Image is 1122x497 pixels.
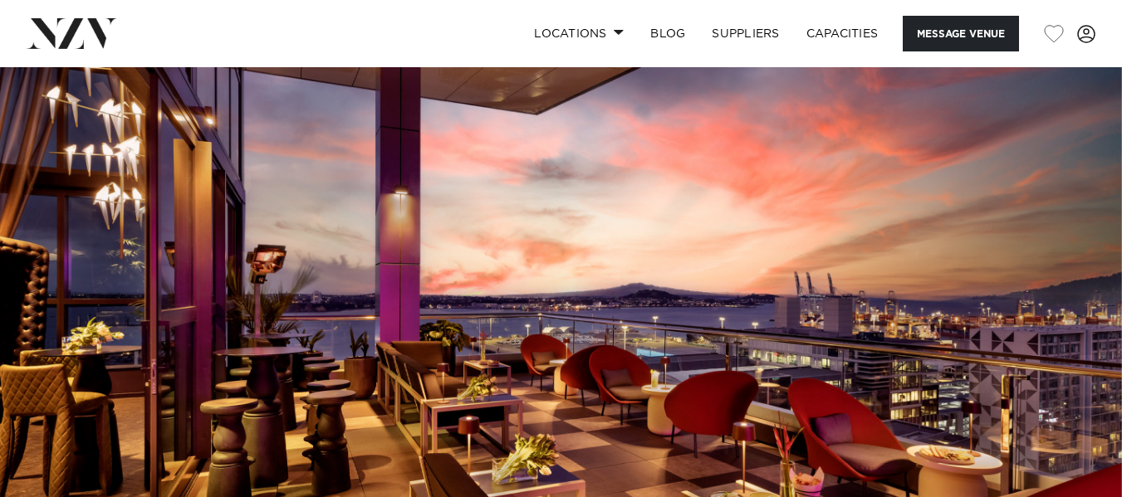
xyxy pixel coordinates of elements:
button: Message Venue [903,16,1019,51]
a: BLOG [637,16,698,51]
a: Locations [521,16,637,51]
img: nzv-logo.png [27,18,117,48]
a: Capacities [793,16,892,51]
a: SUPPLIERS [698,16,792,51]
